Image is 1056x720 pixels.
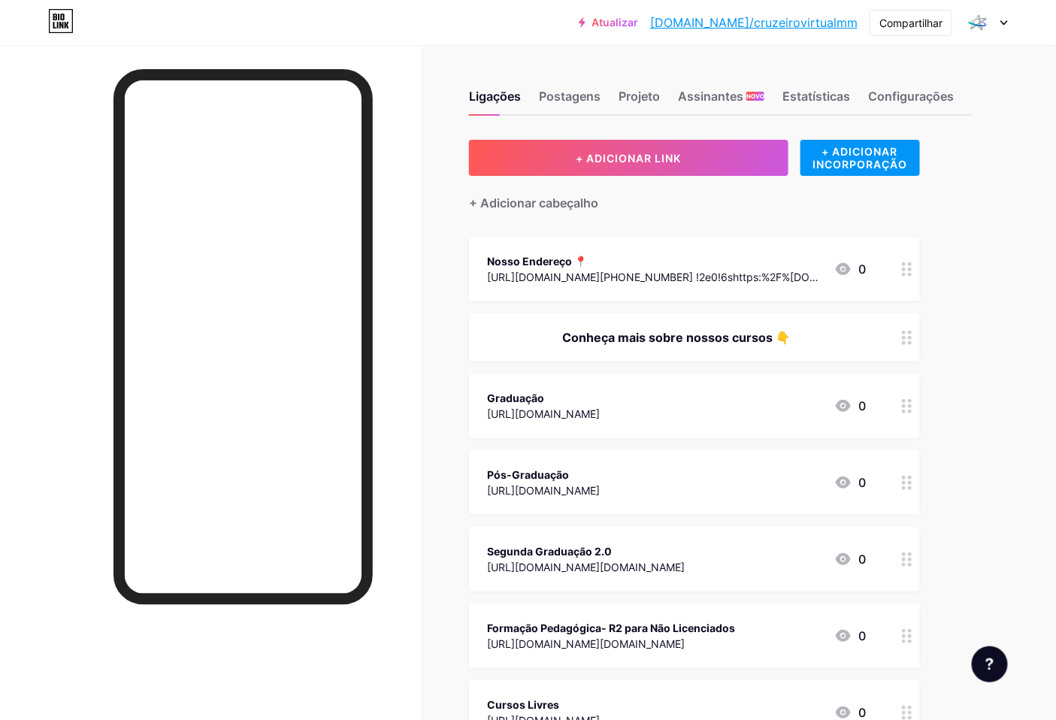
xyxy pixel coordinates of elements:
font: Postagens [539,89,601,104]
font: 0 [858,628,866,643]
font: 0 [858,262,866,277]
font: Atualizar [592,16,638,29]
font: Cursos Livres [487,698,559,711]
font: [DOMAIN_NAME]/cruzeirovirtualmm [650,15,858,30]
font: Nosso Endereço 📍 [487,255,587,268]
font: [URL][DOMAIN_NAME][DOMAIN_NAME] [487,561,685,573]
font: NOVO [746,92,764,100]
font: [URL][DOMAIN_NAME][DOMAIN_NAME] [487,637,685,650]
font: 0 [858,705,866,720]
font: [URL][DOMAIN_NAME] [487,407,600,420]
font: Formação Pedagógica- R2 para Não Licenciados [487,622,735,634]
button: + ADICIONAR LINK [469,140,788,176]
font: Graduação [487,392,544,404]
font: [URL][DOMAIN_NAME] [487,484,600,497]
font: + ADICIONAR INCORPORAÇÃO [812,145,907,171]
font: Segunda Graduação 2.0 [487,545,612,558]
img: cruzeirovirtualmm [964,8,992,37]
font: Conheça mais sobre nossos cursos 👇 [562,330,791,345]
font: Ligações [469,89,521,104]
font: 0 [858,552,866,567]
font: Pós-Graduação [487,468,569,481]
font: + ADICIONAR LINK [576,152,681,165]
font: + Adicionar cabeçalho [469,195,598,210]
font: Estatísticas [782,89,850,104]
font: 0 [858,398,866,413]
font: Projeto [619,89,660,104]
font: Assinantes [678,89,743,104]
font: 0 [858,475,866,490]
a: [DOMAIN_NAME]/cruzeirovirtualmm [650,14,858,32]
font: Compartilhar [879,17,943,29]
font: [URL][DOMAIN_NAME][PHONE_NUMBER] !2e0!6shttps:%2F%[DOMAIN_NAME]%2Fv1%2Fthumbnail%3Fcb_client%3Dma... [487,271,822,441]
font: Configurações [868,89,954,104]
